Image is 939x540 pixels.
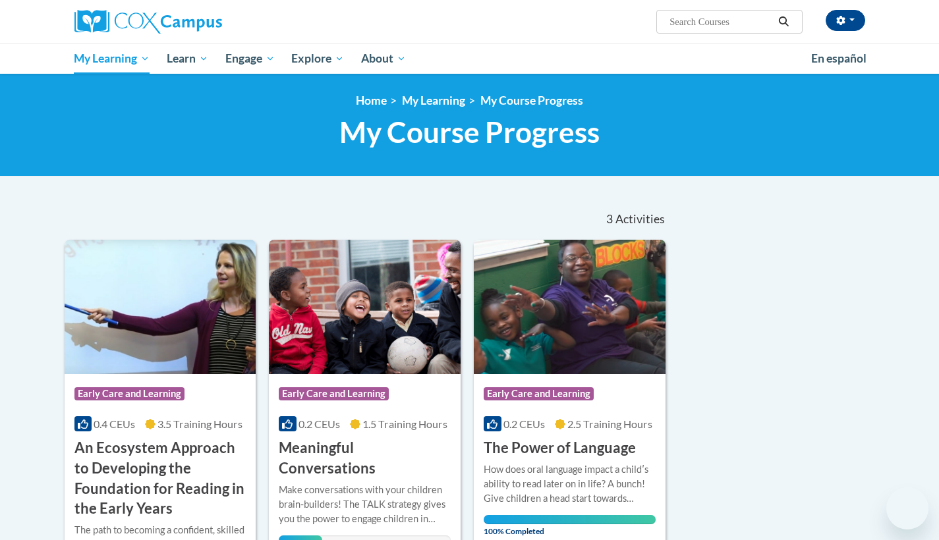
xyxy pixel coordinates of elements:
a: About [353,43,414,74]
img: Course Logo [269,240,461,374]
span: 3 [606,212,613,227]
a: My Learning [66,43,159,74]
span: My Course Progress [339,115,600,149]
button: Account Settings [826,10,865,31]
h3: The Power of Language [484,438,636,458]
span: My Learning [74,51,150,67]
span: Learn [167,51,208,67]
span: 0.4 CEUs [94,418,135,430]
button: Search [774,14,793,30]
span: 1.5 Training Hours [362,418,447,430]
a: My Course Progress [480,94,583,107]
a: Home [356,94,387,107]
span: En español [811,51,867,65]
div: Make conversations with your children brain-builders! The TALK strategy gives you the power to en... [279,483,451,526]
a: Learn [158,43,217,74]
img: Cox Campus [74,10,222,34]
a: Engage [217,43,283,74]
a: Explore [283,43,353,74]
div: Main menu [55,43,885,74]
span: 0.2 CEUs [503,418,545,430]
a: My Learning [402,94,465,107]
a: En español [803,45,875,72]
span: Explore [291,51,344,67]
span: Activities [615,212,665,227]
img: Course Logo [65,240,256,374]
h3: An Ecosystem Approach to Developing the Foundation for Reading in the Early Years [74,438,246,519]
div: Your progress [484,515,656,524]
span: 0.2 CEUs [299,418,340,430]
img: Course Logo [474,240,666,374]
iframe: Button to launch messaging window [886,487,928,529]
span: Early Care and Learning [74,387,185,400]
h3: Meaningful Conversations [279,438,451,479]
span: 2.5 Training Hours [567,418,652,430]
span: 100% Completed [484,515,656,536]
span: Early Care and Learning [279,387,389,400]
input: Search Courses [668,14,774,30]
span: 3.5 Training Hours [157,418,242,430]
span: Early Care and Learning [484,387,594,400]
span: Engage [225,51,275,67]
div: How does oral language impact a childʹs ability to read later on in life? A bunch! Give children ... [484,462,656,506]
a: Cox Campus [74,10,325,34]
span: About [361,51,406,67]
